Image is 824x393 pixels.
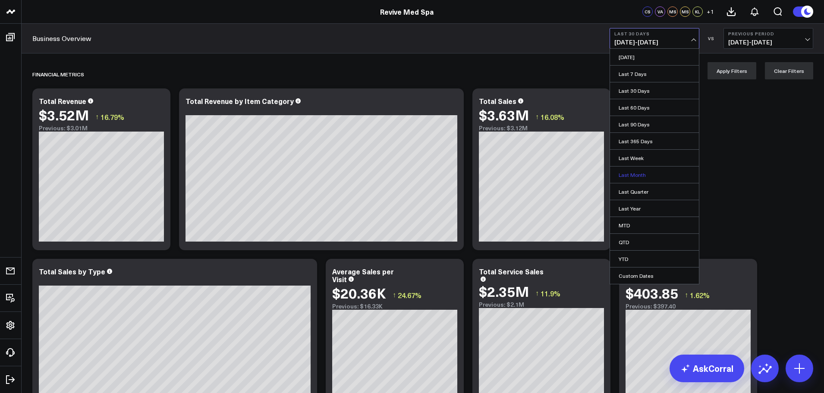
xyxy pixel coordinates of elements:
[723,28,813,49] button: Previous Period[DATE]-[DATE]
[39,267,105,276] div: Total Sales by Type
[610,200,699,217] a: Last Year
[728,39,808,46] span: [DATE] - [DATE]
[705,6,715,17] button: +1
[398,290,421,300] span: 24.67%
[685,289,688,301] span: ↑
[95,111,99,123] span: ↑
[393,289,396,301] span: ↑
[610,267,699,284] a: Custom Dates
[610,49,699,65] a: [DATE]
[614,39,695,46] span: [DATE] - [DATE]
[610,183,699,200] a: Last Quarter
[728,31,808,36] b: Previous Period
[626,285,678,301] div: $403.85
[765,62,813,79] button: Clear Filters
[610,234,699,250] a: QTD
[708,62,756,79] button: Apply Filters
[692,6,703,17] div: KL
[670,355,744,382] a: AskCorral
[610,99,699,116] a: Last 60 Days
[332,267,394,284] div: Average Sales per Visit
[610,82,699,99] a: Last 30 Days
[610,28,699,49] button: Last 30 Days[DATE]-[DATE]
[626,303,751,310] div: Previous: $397.40
[610,66,699,82] a: Last 7 Days
[479,96,516,106] div: Total Sales
[479,107,529,123] div: $3.63M
[610,217,699,233] a: MTD
[610,133,699,149] a: Last 365 Days
[704,36,719,41] div: VS
[535,288,539,299] span: ↑
[479,125,604,132] div: Previous: $3.12M
[610,251,699,267] a: YTD
[479,301,604,308] div: Previous: $2.1M
[690,290,710,300] span: 1.62%
[541,112,564,122] span: 16.08%
[32,64,84,84] div: FInancial Metrics
[610,150,699,166] a: Last Week
[479,283,529,299] div: $2.35M
[642,6,653,17] div: CS
[541,289,560,298] span: 11.9%
[707,9,714,15] span: + 1
[101,112,124,122] span: 16.79%
[39,96,86,106] div: Total Revenue
[332,303,457,310] div: Previous: $16.33K
[614,31,695,36] b: Last 30 Days
[680,6,690,17] div: MS
[39,107,89,123] div: $3.52M
[479,267,544,276] div: Total Service Sales
[655,6,665,17] div: VA
[32,34,91,43] a: Business Overview
[535,111,539,123] span: ↑
[667,6,678,17] div: MS
[39,125,164,132] div: Previous: $3.01M
[332,285,386,301] div: $20.36K
[610,167,699,183] a: Last Month
[186,96,294,106] div: Total Revenue by Item Category
[380,7,434,16] a: Revive Med Spa
[610,116,699,132] a: Last 90 Days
